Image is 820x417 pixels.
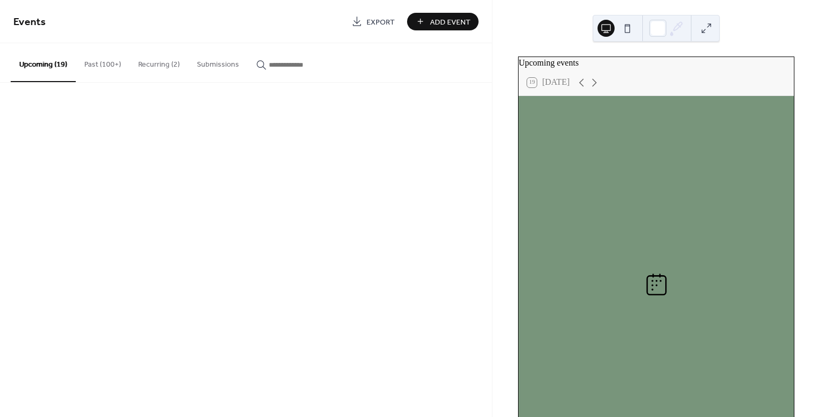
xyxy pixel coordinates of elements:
a: Export [344,13,403,30]
button: Submissions [188,43,248,81]
span: Add Event [430,17,471,28]
div: Upcoming events [519,57,794,70]
span: Export [367,17,395,28]
button: Recurring (2) [130,43,188,81]
button: Upcoming (19) [11,43,76,82]
span: Events [13,12,46,33]
button: Add Event [407,13,479,30]
button: Past (100+) [76,43,130,81]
